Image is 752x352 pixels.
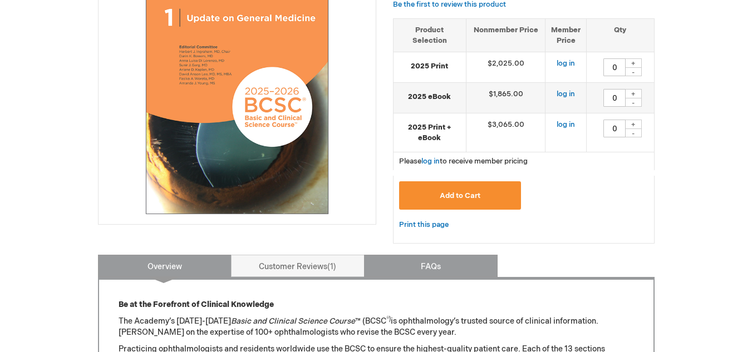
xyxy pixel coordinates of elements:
[231,316,355,326] em: Basic and Clinical Science Course
[231,255,365,277] a: Customer Reviews1
[625,98,642,107] div: -
[399,122,460,143] strong: 2025 Print + eBook
[557,59,575,68] a: log in
[557,120,575,129] a: log in
[557,90,575,98] a: log in
[603,120,626,137] input: Qty
[603,89,626,107] input: Qty
[394,18,466,52] th: Product Selection
[466,113,545,152] td: $3,065.00
[466,83,545,113] td: $1,865.00
[625,120,642,129] div: +
[625,89,642,98] div: +
[421,157,440,166] a: log in
[466,18,545,52] th: Nonmember Price
[386,316,391,323] sup: ®)
[399,218,449,232] a: Print this page
[119,316,634,338] p: The Academy’s [DATE]-[DATE] ™ (BCSC is ophthalmology’s trusted source of clinical information. [P...
[399,92,460,102] strong: 2025 eBook
[625,128,642,137] div: -
[327,262,336,271] span: 1
[603,58,626,76] input: Qty
[364,255,498,277] a: FAQs
[440,191,480,200] span: Add to Cart
[399,181,522,210] button: Add to Cart
[466,52,545,83] td: $2,025.00
[625,58,642,68] div: +
[399,61,460,72] strong: 2025 Print
[98,255,232,277] a: Overview
[119,300,274,309] strong: Be at the Forefront of Clinical Knowledge
[399,157,528,166] span: Please to receive member pricing
[587,18,654,52] th: Qty
[545,18,587,52] th: Member Price
[625,67,642,76] div: -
